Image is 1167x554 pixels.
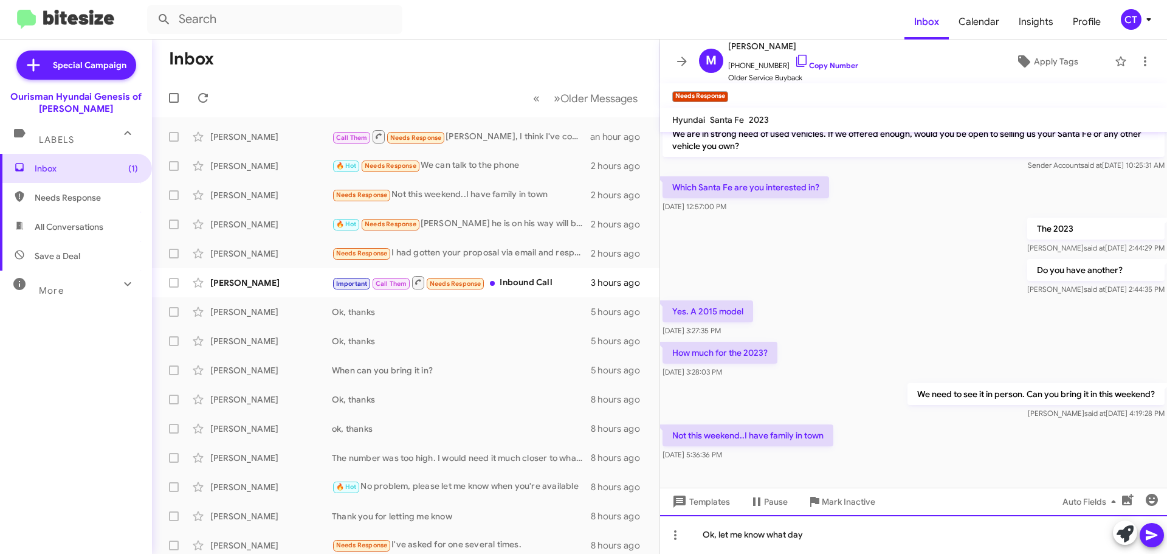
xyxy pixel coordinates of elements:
[390,134,442,142] span: Needs Response
[663,326,721,335] span: [DATE] 3:27:35 PM
[672,114,705,125] span: Hyundai
[53,59,126,71] span: Special Campaign
[332,538,591,552] div: I've asked for one several times.
[336,483,357,491] span: 🔥 Hot
[728,39,858,54] span: [PERSON_NAME]
[16,50,136,80] a: Special Campaign
[949,4,1009,40] span: Calendar
[749,114,769,125] span: 2023
[35,192,138,204] span: Needs Response
[591,510,650,522] div: 8 hours ago
[710,114,744,125] span: Santa Fe
[663,424,833,446] p: Not this weekend..I have family in town
[1034,50,1078,72] span: Apply Tags
[1063,4,1110,40] a: Profile
[336,541,388,549] span: Needs Response
[526,86,547,111] button: Previous
[332,129,590,144] div: [PERSON_NAME], I think I've come up with solution
[35,162,138,175] span: Inbox
[797,491,885,513] button: Mark Inactive
[590,131,650,143] div: an hour ago
[591,423,650,435] div: 8 hours ago
[591,539,650,552] div: 8 hours ago
[554,91,560,106] span: »
[128,162,138,175] span: (1)
[591,364,650,376] div: 5 hours ago
[1081,161,1102,170] span: said at
[663,176,829,198] p: Which Santa Fe are you interested in?
[591,393,650,406] div: 8 hours ago
[332,275,591,290] div: Inbound Call
[1028,161,1165,170] span: Sender Account [DATE] 10:25:31 AM
[672,91,728,102] small: Needs Response
[210,393,332,406] div: [PERSON_NAME]
[660,491,740,513] button: Templates
[210,277,332,289] div: [PERSON_NAME]
[526,86,645,111] nav: Page navigation example
[663,342,777,364] p: How much for the 2023?
[35,221,103,233] span: All Conversations
[1027,218,1165,240] p: The 2023
[39,285,64,296] span: More
[332,510,591,522] div: Thank you for letting me know
[663,367,722,376] span: [DATE] 3:28:03 PM
[1027,259,1165,281] p: Do you have another?
[210,539,332,552] div: [PERSON_NAME]
[706,51,717,71] span: M
[740,491,797,513] button: Pause
[210,189,332,201] div: [PERSON_NAME]
[169,49,214,69] h1: Inbox
[546,86,645,111] button: Next
[210,335,332,347] div: [PERSON_NAME]
[430,280,481,288] span: Needs Response
[210,248,332,260] div: [PERSON_NAME]
[1062,491,1121,513] span: Auto Fields
[210,160,332,172] div: [PERSON_NAME]
[332,423,591,435] div: ok, thanks
[210,452,332,464] div: [PERSON_NAME]
[365,220,416,228] span: Needs Response
[332,393,591,406] div: Ok, thanks
[1028,409,1165,418] span: [PERSON_NAME] [DATE] 4:19:28 PM
[1009,4,1063,40] a: Insights
[591,335,650,347] div: 5 hours ago
[822,491,875,513] span: Mark Inactive
[591,452,650,464] div: 8 hours ago
[336,280,368,288] span: Important
[591,218,650,230] div: 2 hours ago
[794,61,858,70] a: Copy Number
[591,248,650,260] div: 2 hours ago
[332,306,591,318] div: Ok, thanks
[332,188,591,202] div: Not this weekend..I have family in town
[728,54,858,72] span: [PHONE_NUMBER]
[663,450,722,459] span: [DATE] 5:36:36 PM
[1053,491,1131,513] button: Auto Fields
[376,280,407,288] span: Call Them
[670,491,730,513] span: Templates
[533,91,540,106] span: «
[336,134,368,142] span: Call Them
[764,491,788,513] span: Pause
[904,4,949,40] a: Inbox
[728,72,858,84] span: Older Service Buyback
[1110,9,1154,30] button: CT
[907,383,1165,405] p: We need to see it in person. Can you bring it in this weekend?
[332,480,591,494] div: No problem, please let me know when you're available
[591,277,650,289] div: 3 hours ago
[560,92,638,105] span: Older Messages
[591,481,650,493] div: 8 hours ago
[210,510,332,522] div: [PERSON_NAME]
[591,306,650,318] div: 5 hours ago
[210,131,332,143] div: [PERSON_NAME]
[332,159,591,173] div: We can talk to the phone
[1027,285,1165,294] span: [PERSON_NAME] [DATE] 2:44:35 PM
[591,189,650,201] div: 2 hours ago
[332,364,591,376] div: When can you bring it in?
[663,300,753,322] p: Yes. A 2015 model
[591,160,650,172] div: 2 hours ago
[210,364,332,376] div: [PERSON_NAME]
[1027,243,1165,252] span: [PERSON_NAME] [DATE] 2:44:29 PM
